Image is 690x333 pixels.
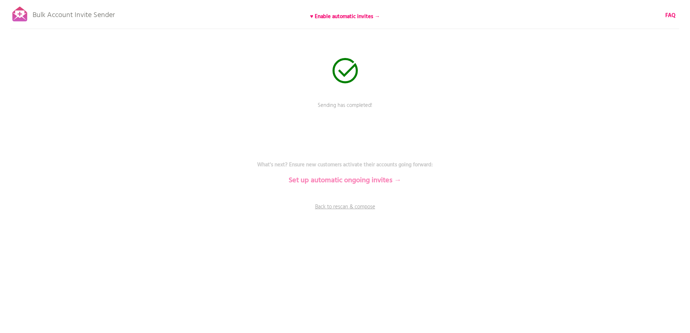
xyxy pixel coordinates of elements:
[665,11,676,20] b: FAQ
[310,12,380,21] b: ♥ Enable automatic invites →
[665,12,676,20] a: FAQ
[289,175,401,186] b: Set up automatic ongoing invites →
[237,203,454,221] a: Back to rescan & compose
[33,4,115,22] p: Bulk Account Invite Sender
[257,161,433,169] b: What's next? Ensure new customers activate their accounts going forward:
[237,101,454,120] p: Sending has completed!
